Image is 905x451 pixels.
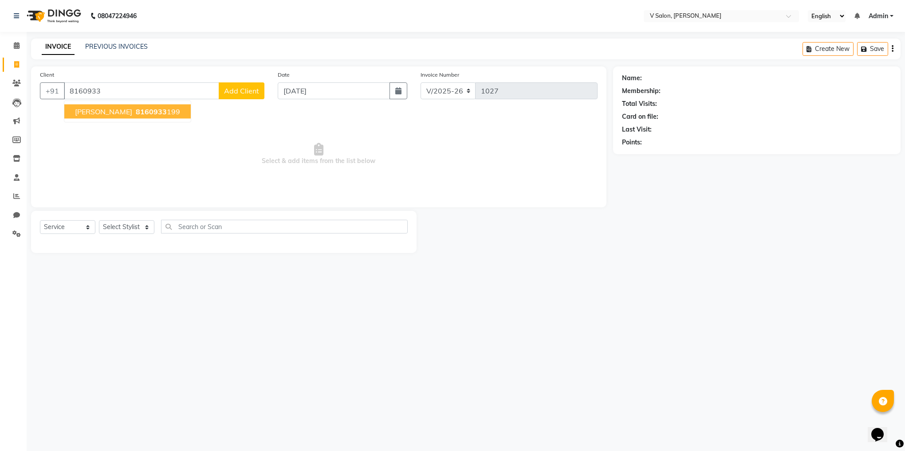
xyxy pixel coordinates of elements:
[40,71,54,79] label: Client
[64,82,219,99] input: Search by Name/Mobile/Email/Code
[85,43,148,51] a: PREVIOUS INVOICES
[421,71,459,79] label: Invoice Number
[622,86,661,96] div: Membership:
[803,42,854,56] button: Create New
[622,99,657,109] div: Total Visits:
[42,39,75,55] a: INVOICE
[40,110,598,198] span: Select & add items from the list below
[622,112,658,121] div: Card on file:
[219,82,264,99] button: Add Client
[136,107,167,116] span: 8160933
[75,107,132,116] span: [PERSON_NAME]
[622,125,652,134] div: Last Visit:
[40,82,65,99] button: +91
[622,138,642,147] div: Points:
[622,74,642,83] div: Name:
[857,42,888,56] button: Save
[23,4,83,28] img: logo
[278,71,290,79] label: Date
[868,416,896,442] iframe: chat widget
[134,107,180,116] ngb-highlight: 199
[869,12,888,21] span: Admin
[98,4,137,28] b: 08047224946
[224,86,259,95] span: Add Client
[161,220,408,233] input: Search or Scan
